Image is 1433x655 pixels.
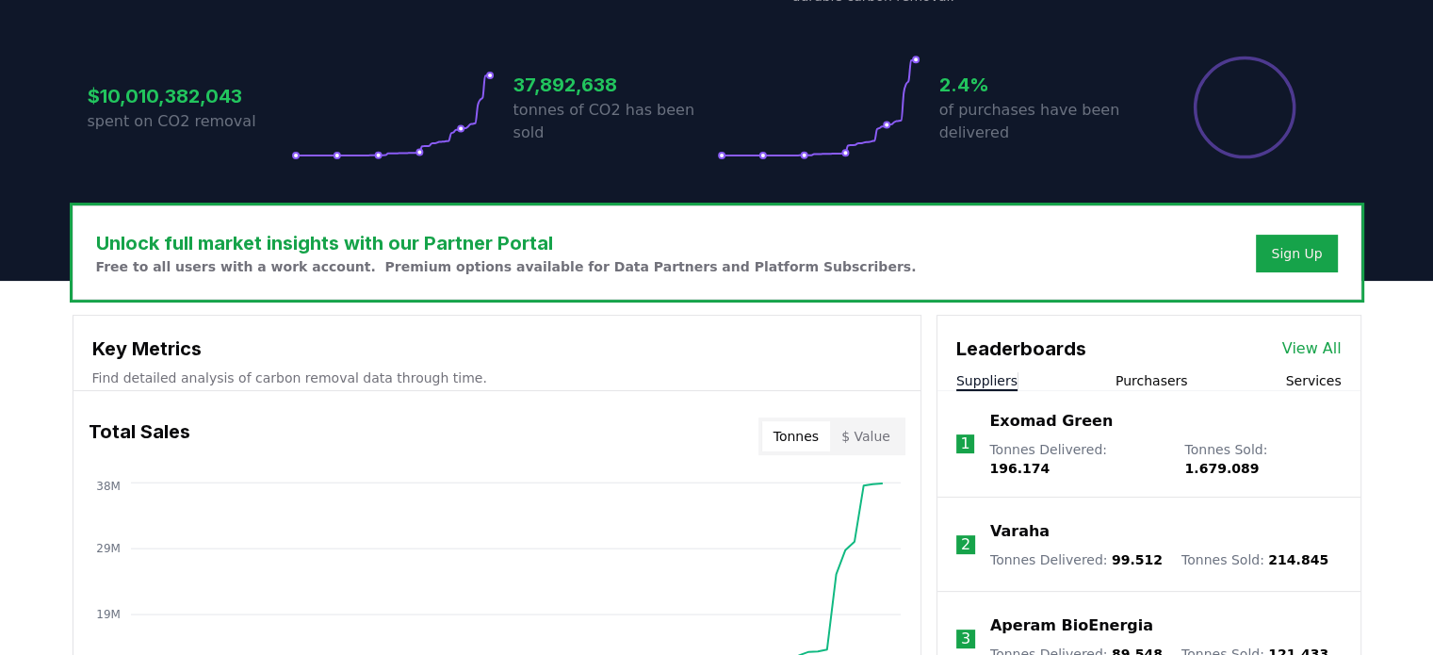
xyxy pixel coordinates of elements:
h3: $10,010,382,043 [88,82,291,110]
p: Find detailed analysis of carbon removal data through time. [92,368,902,387]
h3: Key Metrics [92,335,902,363]
div: Percentage of sales delivered [1192,55,1297,160]
a: Varaha [990,520,1050,543]
p: 1 [960,433,969,455]
p: Tonnes Delivered : [990,550,1163,569]
h3: Leaderboards [956,335,1086,363]
a: Sign Up [1271,244,1322,263]
button: Suppliers [956,371,1018,390]
h3: Unlock full market insights with our Partner Portal [96,229,917,257]
button: Tonnes [762,421,830,451]
button: $ Value [830,421,902,451]
p: spent on CO2 removal [88,110,291,133]
button: Services [1285,371,1341,390]
p: Tonnes Sold : [1184,440,1341,478]
a: Exomad Green [989,410,1113,433]
p: tonnes of CO2 has been sold [513,99,717,144]
tspan: 38M [96,480,121,493]
p: Free to all users with a work account. Premium options available for Data Partners and Platform S... [96,257,917,276]
button: Sign Up [1256,235,1337,272]
a: Aperam BioEnergia [990,614,1153,637]
span: 214.845 [1268,552,1328,567]
span: 1.679.089 [1184,461,1259,476]
span: 196.174 [989,461,1050,476]
h3: Total Sales [89,418,190,455]
p: Tonnes Sold : [1181,550,1328,569]
p: 3 [961,628,970,650]
p: Tonnes Delivered : [989,440,1165,478]
p: 2 [961,533,970,556]
tspan: 29M [96,542,121,555]
tspan: 19M [96,608,121,621]
p: of purchases have been delivered [939,99,1143,144]
button: Purchasers [1115,371,1188,390]
span: 99.512 [1112,552,1163,567]
h3: 2.4% [939,71,1143,99]
a: View All [1282,337,1342,360]
h3: 37,892,638 [513,71,717,99]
